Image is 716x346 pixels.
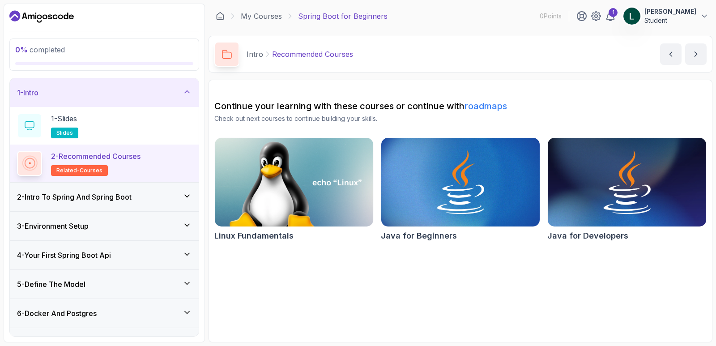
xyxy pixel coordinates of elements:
[17,250,111,261] h3: 4 - Your First Spring Boot Api
[17,221,89,231] h3: 3 - Environment Setup
[298,11,388,21] p: Spring Boot for Beginners
[10,299,199,328] button: 6-Docker And Postgres
[540,12,562,21] p: 0 Points
[241,11,282,21] a: My Courses
[214,114,707,123] p: Check out next courses to continue building your skills.
[56,129,73,137] span: slides
[17,279,85,290] h3: 5 - Define The Model
[216,12,225,21] a: Dashboard
[272,49,353,60] p: Recommended Courses
[17,113,192,138] button: 1-Slidesslides
[247,49,263,60] p: Intro
[547,230,628,242] h2: Java for Developers
[465,101,507,111] a: roadmaps
[17,192,132,202] h3: 2 - Intro To Spring And Spring Boot
[660,43,682,65] button: previous content
[10,212,199,240] button: 3-Environment Setup
[214,230,294,242] h2: Linux Fundamentals
[10,270,199,299] button: 5-Define The Model
[381,230,457,242] h2: Java for Beginners
[215,138,373,226] img: Linux Fundamentals card
[623,8,640,25] img: user profile image
[10,241,199,269] button: 4-Your First Spring Boot Api
[685,43,707,65] button: next content
[15,45,65,54] span: completed
[9,9,74,24] a: Dashboard
[10,78,199,107] button: 1-Intro
[547,137,707,242] a: Java for Developers cardJava for Developers
[623,7,709,25] button: user profile image[PERSON_NAME]Student
[51,151,141,162] p: 2 - Recommended Courses
[17,87,38,98] h3: 1 - Intro
[17,151,192,176] button: 2-Recommended Coursesrelated-courses
[644,7,696,16] p: [PERSON_NAME]
[56,167,102,174] span: related-courses
[51,113,77,124] p: 1 - Slides
[548,138,706,226] img: Java for Developers card
[609,8,618,17] div: 1
[381,138,540,226] img: Java for Beginners card
[214,137,374,242] a: Linux Fundamentals cardLinux Fundamentals
[605,11,616,21] a: 1
[214,100,707,112] h2: Continue your learning with these courses or continue with
[15,45,28,54] span: 0 %
[10,183,199,211] button: 2-Intro To Spring And Spring Boot
[17,308,97,319] h3: 6 - Docker And Postgres
[644,16,696,25] p: Student
[381,137,540,242] a: Java for Beginners cardJava for Beginners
